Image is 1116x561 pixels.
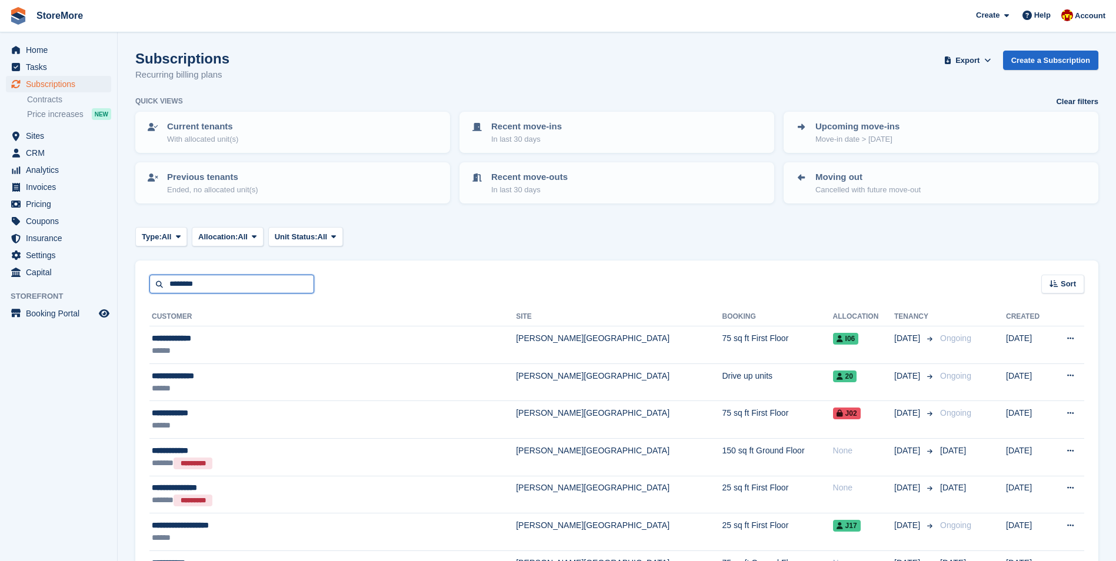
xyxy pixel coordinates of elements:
a: Upcoming move-ins Move-in date > [DATE] [785,113,1097,152]
td: 150 sq ft Ground Floor [722,438,832,476]
span: Invoices [26,179,96,195]
td: [PERSON_NAME][GEOGRAPHIC_DATA] [516,513,722,551]
th: Site [516,308,722,326]
td: [PERSON_NAME][GEOGRAPHIC_DATA] [516,401,722,439]
th: Booking [722,308,832,326]
button: Unit Status: All [268,227,343,246]
span: [DATE] [940,483,966,492]
td: [PERSON_NAME][GEOGRAPHIC_DATA] [516,363,722,401]
span: J02 [833,408,861,419]
p: In last 30 days [491,184,568,196]
td: 75 sq ft First Floor [722,401,832,439]
span: Ongoing [940,520,971,530]
p: Cancelled with future move-out [815,184,921,196]
span: J17 [833,520,861,532]
img: stora-icon-8386f47178a22dfd0bd8f6a31ec36ba5ce8667c1dd55bd0f319d3a0aa187defe.svg [9,7,27,25]
span: [DATE] [894,370,922,382]
span: Account [1075,10,1105,22]
span: [DATE] [894,407,922,419]
a: Contracts [27,94,111,105]
a: menu [6,196,111,212]
a: menu [6,162,111,178]
span: 20 [833,370,857,382]
td: [DATE] [1006,401,1051,439]
a: Create a Subscription [1003,51,1098,70]
span: Pricing [26,196,96,212]
span: Capital [26,264,96,280]
span: All [162,231,172,243]
span: I06 [833,333,859,345]
a: menu [6,305,111,322]
span: Settings [26,247,96,263]
span: [DATE] [894,519,922,532]
a: menu [6,145,111,161]
p: Move-in date > [DATE] [815,133,900,145]
p: Recurring billing plans [135,68,229,82]
a: Moving out Cancelled with future move-out [785,163,1097,202]
span: Export [955,55,980,66]
span: Home [26,42,96,58]
span: [DATE] [894,482,922,494]
p: With allocated unit(s) [167,133,238,145]
span: Ongoing [940,371,971,380]
a: menu [6,128,111,144]
span: Tasks [26,59,96,75]
a: Price increases NEW [27,108,111,121]
button: Export [942,51,994,70]
a: menu [6,247,111,263]
a: menu [6,42,111,58]
button: Allocation: All [192,227,264,246]
button: Type: All [135,227,187,246]
a: Recent move-ins In last 30 days [461,113,773,152]
th: Customer [149,308,516,326]
div: None [833,482,894,494]
td: Drive up units [722,363,832,401]
h6: Quick views [135,96,183,106]
div: None [833,445,894,457]
span: Price increases [27,109,84,120]
td: [PERSON_NAME][GEOGRAPHIC_DATA] [516,326,722,364]
th: Created [1006,308,1051,326]
span: Ongoing [940,408,971,418]
span: [DATE] [894,445,922,457]
span: Type: [142,231,162,243]
td: [PERSON_NAME][GEOGRAPHIC_DATA] [516,476,722,513]
a: Recent move-outs In last 30 days [461,163,773,202]
span: Ongoing [940,333,971,343]
a: menu [6,59,111,75]
a: Clear filters [1056,96,1098,108]
span: Booking Portal [26,305,96,322]
div: NEW [92,108,111,120]
a: menu [6,264,111,280]
span: Insurance [26,230,96,246]
th: Allocation [833,308,894,326]
td: [DATE] [1006,513,1051,551]
p: Ended, no allocated unit(s) [167,184,258,196]
td: [PERSON_NAME][GEOGRAPHIC_DATA] [516,438,722,476]
span: Subscriptions [26,76,96,92]
span: [DATE] [894,332,922,345]
span: All [318,231,328,243]
span: Sites [26,128,96,144]
td: [DATE] [1006,326,1051,364]
h1: Subscriptions [135,51,229,66]
td: 25 sq ft First Floor [722,476,832,513]
a: menu [6,230,111,246]
span: Coupons [26,213,96,229]
p: In last 30 days [491,133,562,145]
a: Preview store [97,306,111,320]
span: [DATE] [940,446,966,455]
span: CRM [26,145,96,161]
a: menu [6,213,111,229]
th: Tenancy [894,308,935,326]
a: StoreMore [32,6,88,25]
a: menu [6,179,111,195]
td: [DATE] [1006,476,1051,513]
td: [DATE] [1006,438,1051,476]
span: Unit Status: [275,231,318,243]
td: [DATE] [1006,363,1051,401]
span: All [238,231,248,243]
a: menu [6,76,111,92]
span: Allocation: [198,231,238,243]
span: Sort [1061,278,1076,290]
